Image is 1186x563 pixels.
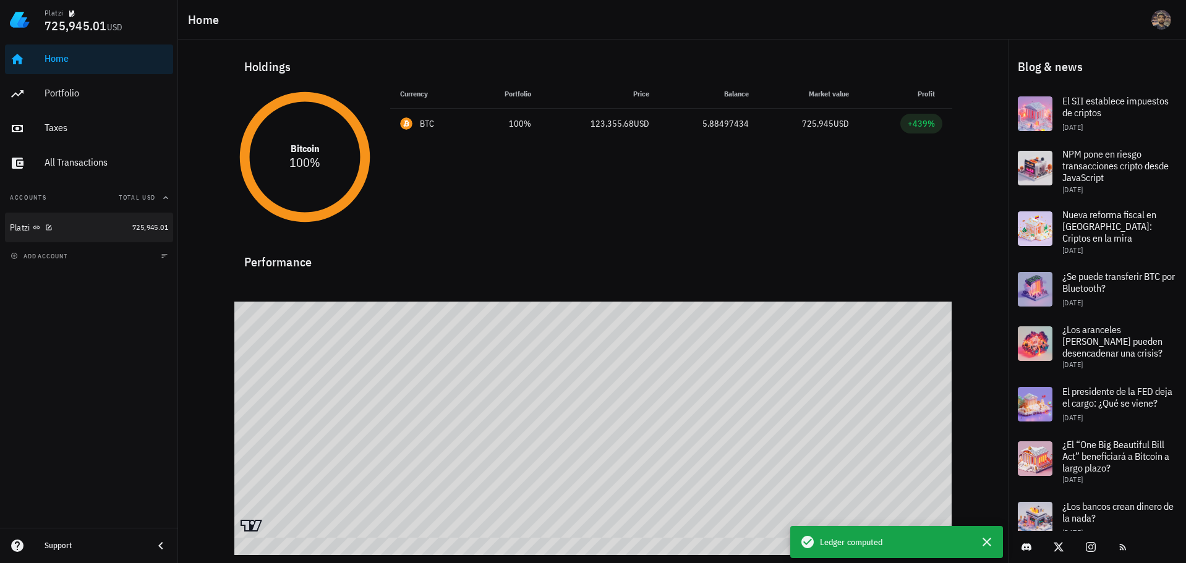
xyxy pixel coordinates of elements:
[1062,385,1172,409] span: El presidente de la FED deja el cargo: ¿Qué se viene?
[45,53,168,64] div: Home
[132,222,168,232] span: 725,945.01
[1062,323,1163,359] span: ¿Los aranceles [PERSON_NAME] pueden desencadenar una crisis?
[1062,413,1083,422] span: [DATE]
[1151,10,1171,30] div: avatar
[234,242,952,272] div: Performance
[241,520,262,531] a: Charting by TradingView
[45,122,168,133] div: Taxes
[1062,475,1083,484] span: [DATE]
[5,114,173,143] a: Taxes
[400,117,412,130] div: BTC-icon
[1062,270,1175,294] span: ¿Se puede transferir BTC por Bluetooth?
[1008,316,1186,377] a: ¿Los aranceles [PERSON_NAME] pueden desencadenar una crisis? [DATE]
[1062,122,1083,132] span: [DATE]
[45,87,168,99] div: Portfolio
[45,8,63,18] div: Platzi
[13,252,67,260] span: add account
[1008,87,1186,141] a: El SII establece impuestos de criptos [DATE]
[1008,201,1186,262] a: Nueva reforma fiscal en [GEOGRAPHIC_DATA]: Criptos en la mira [DATE]
[481,117,531,130] div: 100%
[1008,141,1186,201] a: NPM pone en riesgo transacciones cripto desde JavaScript [DATE]
[541,79,659,109] th: Price
[1062,95,1169,119] span: El SII establece impuestos de criptos
[1062,438,1169,474] span: ¿El “One Big Beautiful Bill Act” beneficiará a Bitcoin a largo plazo?
[834,118,849,129] span: USD
[5,44,173,74] a: Home
[759,79,859,109] th: Market value
[1062,360,1083,369] span: [DATE]
[1008,377,1186,431] a: El presidente de la FED deja el cargo: ¿Qué se viene? [DATE]
[1062,208,1156,244] span: Nueva reforma fiscal en [GEOGRAPHIC_DATA]: Criptos en la mira
[1008,431,1186,492] a: ¿El “One Big Beautiful Bill Act” beneficiará a Bitcoin a largo plazo? [DATE]
[107,22,123,33] span: USD
[669,117,749,130] div: 5.88497434
[659,79,759,109] th: Balance
[45,156,168,168] div: All Transactions
[1062,245,1083,255] span: [DATE]
[908,117,935,130] div: +439%
[5,79,173,109] a: Portfolio
[10,10,30,30] img: LedgiFi
[634,118,649,129] span: USD
[1008,492,1186,546] a: ¿Los bancos crean dinero de la nada? [DATE]
[1008,262,1186,316] a: ¿Se puede transferir BTC por Bluetooth? [DATE]
[1062,298,1083,307] span: [DATE]
[45,541,143,551] div: Support
[5,183,173,213] button: AccountsTotal USD
[1062,148,1169,184] span: NPM pone en riesgo transacciones cripto desde JavaScript
[591,118,634,129] span: 123,355.68
[390,79,472,109] th: Currency
[918,89,942,98] span: Profit
[188,10,224,30] h1: Home
[45,17,107,34] span: 725,945.01
[5,148,173,178] a: All Transactions
[802,118,834,129] span: 725,945
[5,213,173,242] a: Platzi 725,945.01
[7,250,72,262] button: add account
[1008,47,1186,87] div: Blog & news
[820,535,883,549] span: Ledger computed
[234,47,952,87] div: Holdings
[420,117,435,130] div: BTC
[119,193,156,201] span: Total USD
[1062,500,1174,524] span: ¿Los bancos crean dinero de la nada?
[10,222,30,233] div: Platzi
[471,79,541,109] th: Portfolio
[1062,185,1083,194] span: [DATE]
